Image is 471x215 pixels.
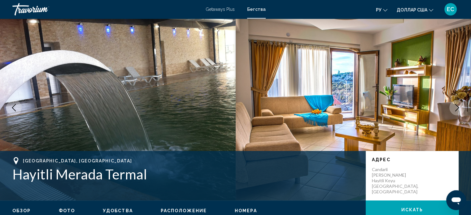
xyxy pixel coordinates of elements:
span: Номера [235,208,257,213]
span: искать [401,208,423,213]
button: Удобства [103,208,133,213]
button: Меню пользователя [443,3,459,16]
button: Фото [59,208,75,213]
button: Обзор [12,208,31,213]
iframe: Кнопка запуска окна обмена сообщениями [446,190,466,210]
font: ру [376,7,382,12]
span: Расположение [161,208,207,213]
button: Next image [449,100,465,115]
button: Previous image [6,100,22,115]
span: Удобства [103,208,133,213]
span: Фото [59,208,75,213]
p: Candarli [PERSON_NAME] Hayitli Koyu [GEOGRAPHIC_DATA], [GEOGRAPHIC_DATA] [372,167,421,195]
a: Травориум [12,3,199,15]
p: Адрес [372,157,452,162]
span: Обзор [12,208,31,213]
button: Изменить язык [376,5,387,14]
font: ЕС [447,6,454,12]
button: Расположение [161,208,207,213]
span: [GEOGRAPHIC_DATA], [GEOGRAPHIC_DATA] [23,158,132,163]
a: Бегства [247,7,266,12]
button: Номера [235,208,257,213]
h1: Hayitli Merada Termal [12,166,360,182]
button: Изменить валюту [397,5,433,14]
font: доллар США [397,7,427,12]
a: Getaways Plus [206,7,235,12]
